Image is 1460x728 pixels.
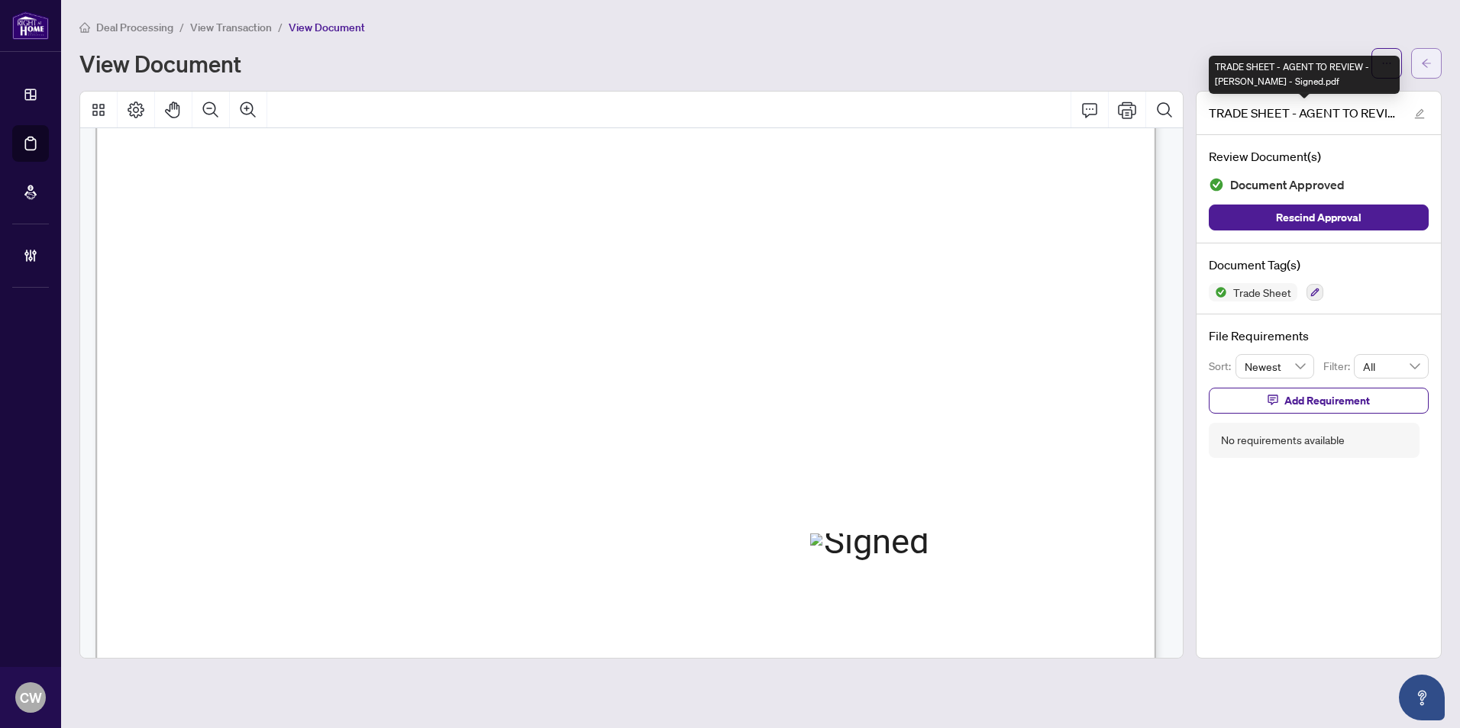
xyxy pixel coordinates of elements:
[79,22,90,33] span: home
[1209,104,1400,122] span: TRADE SHEET - AGENT TO REVIEW - [PERSON_NAME] - Signed.pdf
[1209,358,1236,375] p: Sort:
[1414,108,1425,119] span: edit
[179,18,184,36] li: /
[1421,58,1432,69] span: arrow-left
[1209,256,1429,274] h4: Document Tag(s)
[289,21,365,34] span: View Document
[1245,355,1306,378] span: Newest
[20,687,42,708] span: CW
[1323,358,1354,375] p: Filter:
[1284,388,1370,413] span: Add Requirement
[1209,147,1429,166] h4: Review Document(s)
[1276,205,1361,230] span: Rescind Approval
[190,21,272,34] span: View Transaction
[1363,355,1420,378] span: All
[1399,675,1445,720] button: Open asap
[96,21,173,34] span: Deal Processing
[278,18,283,36] li: /
[1230,175,1345,195] span: Document Approved
[1209,283,1227,301] img: Status Icon
[1209,177,1224,192] img: Document Status
[12,11,49,40] img: logo
[79,51,241,76] h1: View Document
[1209,56,1400,94] div: TRADE SHEET - AGENT TO REVIEW - [PERSON_NAME] - Signed.pdf
[1227,287,1297,298] span: Trade Sheet
[1209,205,1429,230] button: Rescind Approval
[1209,327,1429,345] h4: File Requirements
[1209,388,1429,414] button: Add Requirement
[1221,432,1345,449] div: No requirements available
